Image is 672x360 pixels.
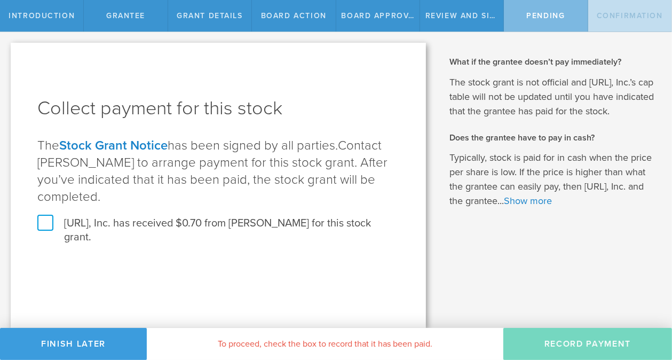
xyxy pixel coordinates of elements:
span: Grant Details [177,11,243,20]
label: [URL], Inc. has received $0.70 from [PERSON_NAME] for this stock grant. [37,216,399,244]
h1: Collect payment for this stock [37,96,399,121]
span: To proceed, check the box to record that it has been paid. [218,339,432,349]
a: Stock Grant Notice [59,138,168,153]
h2: What if the grantee doesn’t pay immediately? [449,56,656,68]
p: The stock grant is not official and [URL], Inc.’s cap table will not be updated until you have in... [449,75,656,119]
span: Pending [526,11,565,20]
span: Grantee [106,11,145,20]
button: Record Payment [503,328,672,360]
span: Review and Sign [425,11,502,20]
p: The has been signed by all parties. [37,137,399,206]
span: Introduction [9,11,75,20]
span: Board Approval [342,11,419,20]
p: Typically, stock is paid for in cash when the price per share is low. If the price is higher than... [449,151,656,208]
span: Board Action [261,11,327,20]
a: Show more [504,195,552,207]
h2: Does the grantee have to pay in cash? [449,132,656,144]
span: Confirmation [597,11,663,20]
